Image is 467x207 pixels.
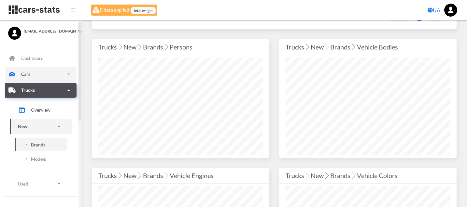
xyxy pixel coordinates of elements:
[8,5,60,15] img: navbar brand
[131,7,156,14] span: total weight
[425,4,443,17] a: UA
[10,119,72,134] a: New
[286,42,450,52] div: Trucks New Brands Vehicle Bodies
[91,5,157,16] div: Filters applied:
[5,83,77,98] a: Trucks
[18,180,28,188] p: Used
[21,54,44,62] p: Dashboard
[98,42,263,52] div: Trucks New Brands Persons
[286,170,450,181] div: Trucks New Brands Vehicle Colors
[18,122,27,131] p: New
[10,176,72,191] a: Used
[15,152,67,166] a: Models
[444,4,457,17] img: ...
[21,70,30,78] p: Cars
[31,156,46,162] span: Models
[31,141,45,148] span: Brands
[24,28,73,34] span: [EMAIL_ADDRESS][DOMAIN_NAME]
[15,138,67,151] a: Brands
[5,51,77,66] a: Dashboard
[31,106,50,113] span: Overview
[10,102,72,118] a: Overview
[98,170,263,181] div: Trucks New Brands Vehicle Engines
[21,86,35,94] p: Trucks
[5,67,77,82] a: Cars
[8,27,73,34] a: [EMAIL_ADDRESS][DOMAIN_NAME]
